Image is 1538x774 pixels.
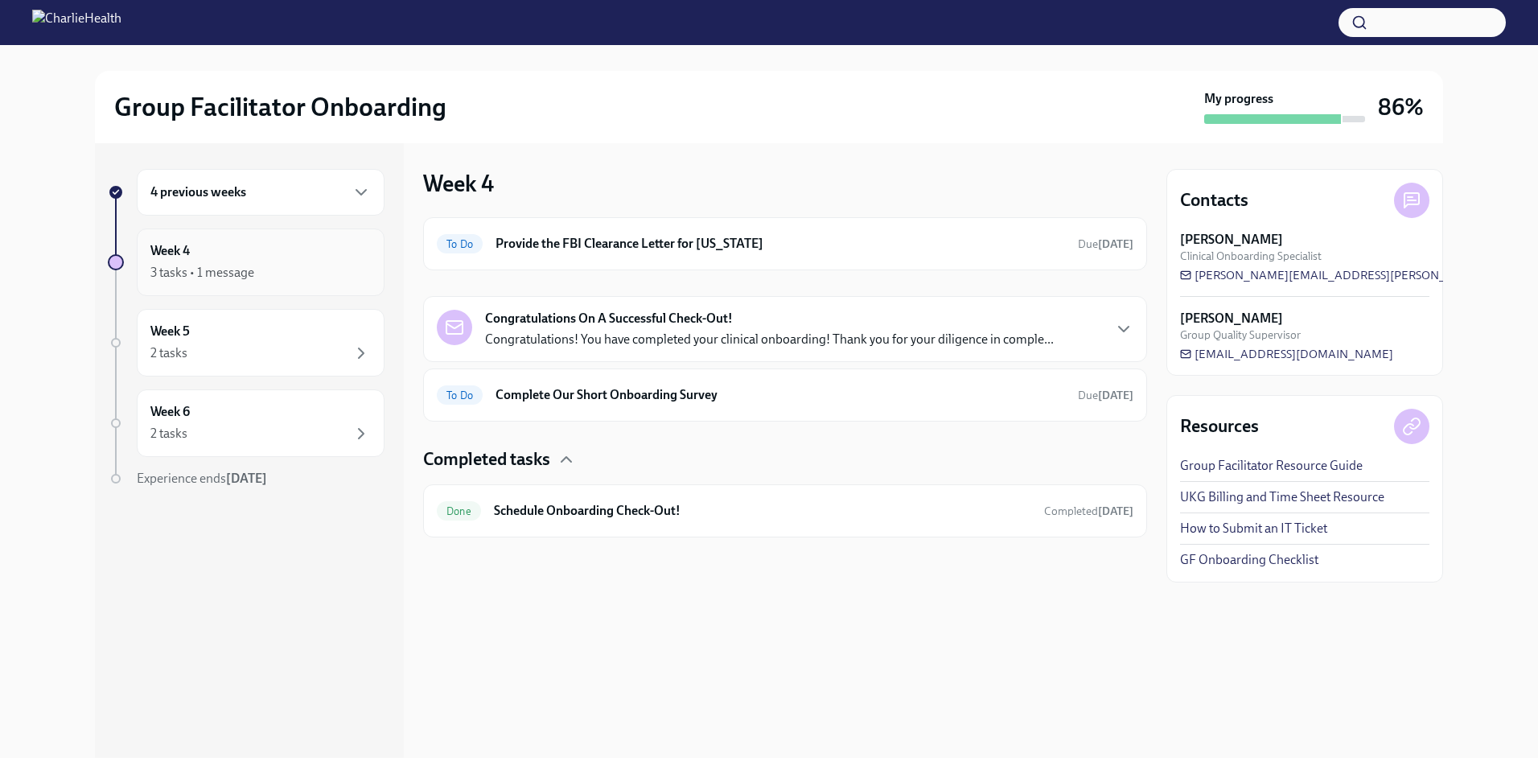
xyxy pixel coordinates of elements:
[423,447,1147,471] div: Completed tasks
[108,309,384,377] a: Week 52 tasks
[1078,388,1133,403] span: October 27th, 2025 10:00
[150,264,254,282] div: 3 tasks • 1 message
[1180,249,1322,264] span: Clinical Onboarding Specialist
[1180,520,1327,537] a: How to Submit an IT Ticket
[494,502,1031,520] h6: Schedule Onboarding Check-Out!
[437,238,483,250] span: To Do
[150,403,190,421] h6: Week 6
[423,447,550,471] h4: Completed tasks
[1378,93,1424,121] h3: 86%
[496,386,1065,404] h6: Complete Our Short Onboarding Survey
[137,169,384,216] div: 4 previous weeks
[1204,90,1273,108] strong: My progress
[437,498,1133,524] a: DoneSchedule Onboarding Check-Out!Completed[DATE]
[1098,504,1133,518] strong: [DATE]
[437,382,1133,408] a: To DoComplete Our Short Onboarding SurveyDue[DATE]
[437,231,1133,257] a: To DoProvide the FBI Clearance Letter for [US_STATE]Due[DATE]
[1180,188,1248,212] h4: Contacts
[1180,414,1259,438] h4: Resources
[150,183,246,201] h6: 4 previous weeks
[1180,346,1393,362] a: [EMAIL_ADDRESS][DOMAIN_NAME]
[32,10,121,35] img: CharlieHealth
[1078,389,1133,402] span: Due
[1180,310,1283,327] strong: [PERSON_NAME]
[485,310,733,327] strong: Congratulations On A Successful Check-Out!
[1180,488,1384,506] a: UKG Billing and Time Sheet Resource
[226,471,267,486] strong: [DATE]
[1180,551,1318,569] a: GF Onboarding Checklist
[423,169,494,198] h3: Week 4
[150,425,187,443] div: 2 tasks
[1078,237,1133,252] span: October 21st, 2025 10:00
[150,323,190,340] h6: Week 5
[1180,457,1363,475] a: Group Facilitator Resource Guide
[150,242,190,260] h6: Week 4
[1180,231,1283,249] strong: [PERSON_NAME]
[1098,389,1133,402] strong: [DATE]
[137,471,267,486] span: Experience ends
[437,505,481,517] span: Done
[1180,327,1301,343] span: Group Quality Supervisor
[1078,237,1133,251] span: Due
[496,235,1065,253] h6: Provide the FBI Clearance Letter for [US_STATE]
[150,344,187,362] div: 2 tasks
[114,91,446,123] h2: Group Facilitator Onboarding
[1044,504,1133,518] span: Completed
[1044,504,1133,519] span: October 6th, 2025 13:28
[1098,237,1133,251] strong: [DATE]
[108,228,384,296] a: Week 43 tasks • 1 message
[108,389,384,457] a: Week 62 tasks
[485,331,1054,348] p: Congratulations! You have completed your clinical onboarding! Thank you for your diligence in com...
[437,389,483,401] span: To Do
